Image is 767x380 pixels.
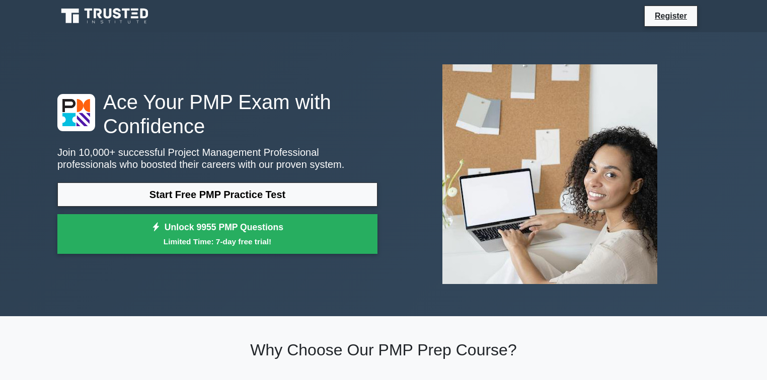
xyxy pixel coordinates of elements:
a: Unlock 9955 PMP QuestionsLimited Time: 7-day free trial! [57,214,377,254]
p: Join 10,000+ successful Project Management Professional professionals who boosted their careers w... [57,146,377,170]
small: Limited Time: 7-day free trial! [70,236,365,247]
h1: Ace Your PMP Exam with Confidence [57,90,377,138]
a: Register [649,10,693,22]
a: Start Free PMP Practice Test [57,182,377,207]
h2: Why Choose Our PMP Prep Course? [57,340,710,359]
